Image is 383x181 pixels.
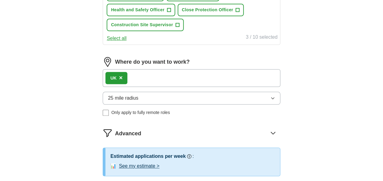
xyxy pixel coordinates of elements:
span: Health and Safety Officer [111,7,164,13]
label: Where do you want to work? [115,58,190,66]
button: 25 mile radius [103,92,280,105]
button: Select all [107,35,126,42]
button: Close Protection Officer [178,4,244,16]
h3: Estimated applications per week [110,153,186,160]
div: UK [110,75,116,81]
span: Close Protection Officer [182,7,233,13]
img: location.png [103,57,112,67]
button: × [119,73,123,83]
span: Only apply to fully remote roles [111,109,170,116]
span: Construction Site Supervisor [111,22,173,28]
span: × [119,74,123,81]
img: filter [103,128,112,138]
input: Only apply to fully remote roles [103,110,109,116]
span: 📊 [110,162,116,170]
h3: : [193,153,194,160]
div: 3 / 10 selected [246,34,278,42]
button: Health and Safety Officer [107,4,175,16]
span: Advanced [115,130,141,138]
button: See my estimate > [119,162,159,170]
span: 25 mile radius [108,94,138,102]
button: Construction Site Supervisor [107,19,184,31]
